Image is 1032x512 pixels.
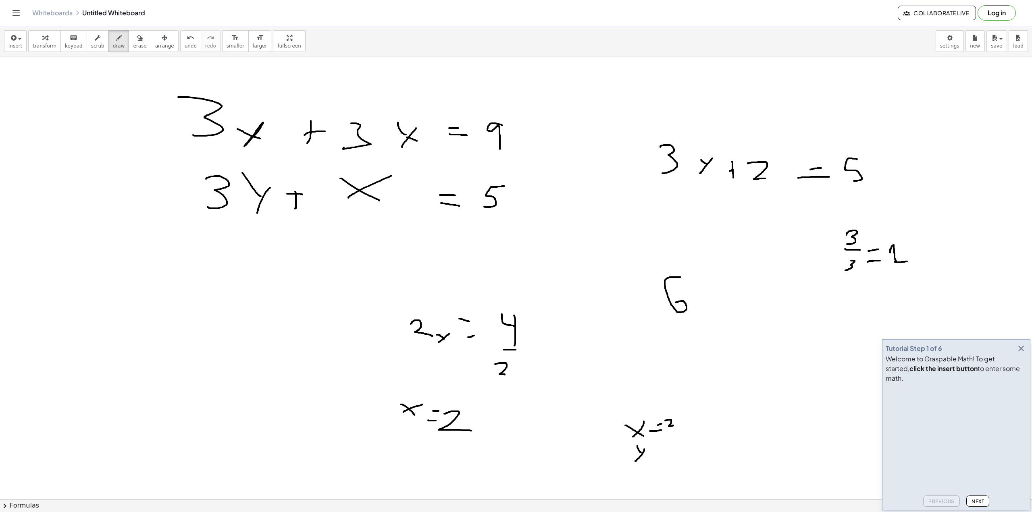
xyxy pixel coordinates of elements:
button: erase [129,30,151,52]
span: smaller [227,43,244,49]
span: redo [205,43,216,49]
span: arrange [155,43,174,49]
button: insert [4,30,27,52]
span: larger [253,43,267,49]
button: new [965,30,985,52]
b: click the insert button [909,364,978,373]
span: keypad [65,43,83,49]
div: Tutorial Step 1 of 6 [886,344,942,353]
i: format_size [231,33,239,43]
button: undoundo [180,30,201,52]
button: load [1009,30,1028,52]
i: format_size [256,33,264,43]
span: transform [33,43,56,49]
span: scrub [91,43,104,49]
button: format_sizesmaller [222,30,249,52]
i: keyboard [70,33,77,43]
button: fullscreen [273,30,305,52]
a: Whiteboards [32,9,73,17]
button: transform [28,30,61,52]
span: erase [133,43,146,49]
span: save [991,43,1002,49]
span: load [1013,43,1024,49]
button: arrange [151,30,179,52]
button: settings [936,30,964,52]
button: scrub [87,30,109,52]
i: undo [187,33,194,43]
span: Next [972,498,984,504]
i: redo [207,33,214,43]
button: Log in [978,5,1016,21]
span: Collaborate Live [905,9,969,17]
div: Welcome to Graspable Math! To get started, to enter some math. [886,354,1027,383]
span: insert [8,43,22,49]
span: draw [113,43,125,49]
span: new [970,43,980,49]
button: Toggle navigation [10,6,23,19]
span: undo [185,43,197,49]
button: save [986,30,1007,52]
span: settings [940,43,959,49]
button: draw [108,30,129,52]
button: keyboardkeypad [60,30,87,52]
button: format_sizelarger [248,30,271,52]
button: Collaborate Live [898,6,976,20]
button: redoredo [201,30,221,52]
span: fullscreen [277,43,301,49]
button: Next [966,495,989,507]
